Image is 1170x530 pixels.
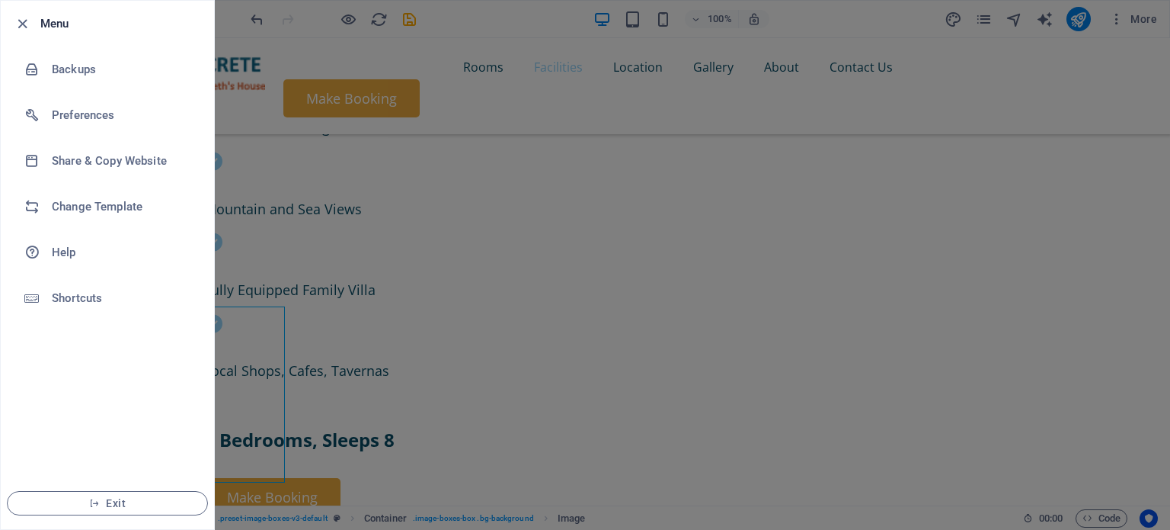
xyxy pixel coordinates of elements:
h6: Menu [40,14,202,33]
span: Exit [20,497,195,509]
h6: Change Template [52,198,193,216]
h6: Backups [52,60,193,79]
h6: Share & Copy Website [52,152,193,170]
button: Exit [7,491,208,516]
h6: Help [52,243,193,262]
a: Help [1,230,214,275]
h6: Shortcuts [52,289,193,307]
h6: Preferences [52,106,193,124]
